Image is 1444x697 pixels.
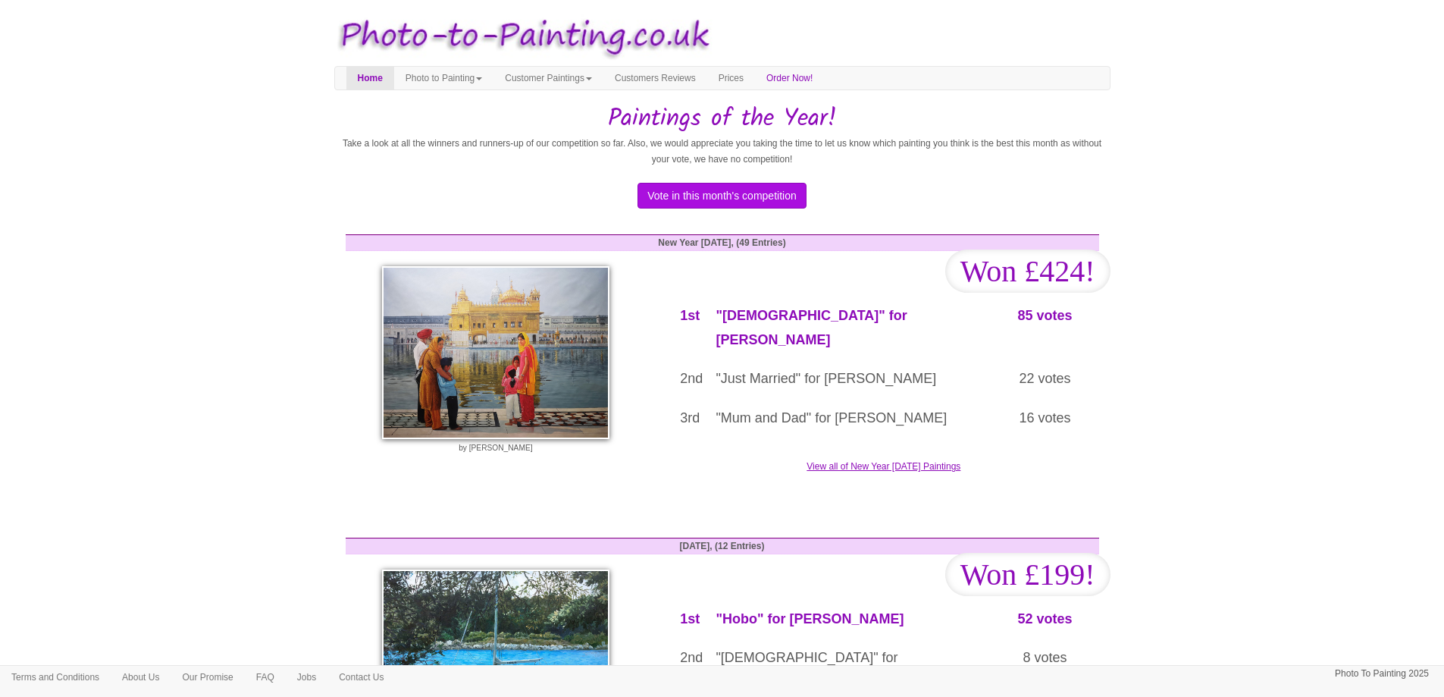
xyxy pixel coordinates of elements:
[680,608,693,632] p: 1st
[716,646,979,694] p: "[DEMOGRAPHIC_DATA]" for [PERSON_NAME]
[382,266,609,439] img: Golden Temple
[1003,608,1088,632] p: 52 votes
[637,183,806,209] button: Vote in this month's competition
[637,190,806,200] a: Vote in this month's competition
[1003,367,1088,391] p: 22 votes
[945,250,1110,293] span: Won £424!
[493,67,603,89] a: Customer Paintings
[716,367,979,391] p: "Just Married" for [PERSON_NAME]
[334,136,1110,168] p: Take a look at all the winners and runners-up of our competition so far. Also, we would appreciat...
[603,67,707,89] a: Customers Reviews
[394,67,493,89] a: Photo to Painting
[716,304,979,352] p: "[DEMOGRAPHIC_DATA]" for [PERSON_NAME]
[658,237,785,248] strong: New Year [DATE], (49 Entries)
[334,105,1110,132] h1: Paintings of the Year!
[327,666,395,689] a: Contact Us
[346,67,394,89] a: Home
[680,304,693,328] p: 1st
[1003,646,1088,670] p: 8 votes
[1335,666,1429,682] p: Photo To Painting 2025
[111,666,171,689] a: About Us
[1003,407,1088,431] p: 16 votes
[716,608,979,632] p: "Hobo" for [PERSON_NAME]
[680,541,765,551] strong: [DATE], (12 Entries)
[680,367,693,391] p: 2nd
[716,407,979,431] p: "Mum and Dad" for [PERSON_NAME]
[334,299,1110,474] a: View all of New Year [DATE] Paintings
[945,553,1110,596] span: Won £199!
[1003,304,1088,328] p: 85 votes
[171,666,244,689] a: Our Promise
[245,666,286,689] a: FAQ
[327,8,715,66] img: Photo to Painting
[707,67,755,89] a: Prices
[286,666,327,689] a: Jobs
[755,67,824,89] a: Order Now!
[680,407,693,431] p: 3rd
[353,443,639,454] p: by [PERSON_NAME]
[680,646,693,670] p: 2nd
